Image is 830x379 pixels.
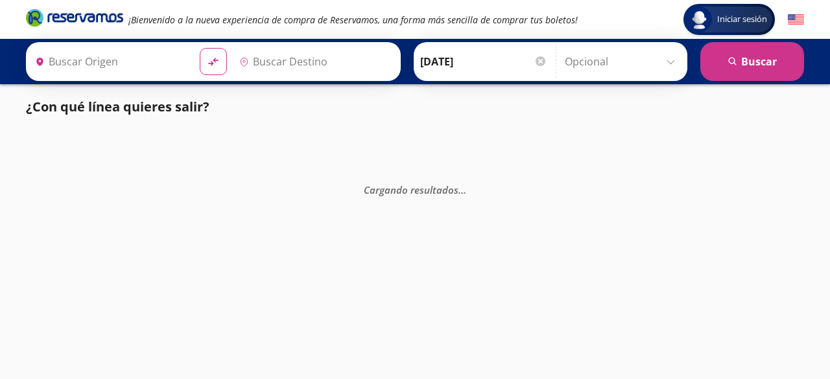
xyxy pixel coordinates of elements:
[420,45,547,78] input: Elegir Fecha
[30,45,189,78] input: Buscar Origen
[712,13,772,26] span: Iniciar sesión
[234,45,394,78] input: Buscar Destino
[461,183,464,196] span: .
[565,45,681,78] input: Opcional
[788,12,804,28] button: English
[464,183,466,196] span: .
[128,14,578,26] em: ¡Bienvenido a la nueva experiencia de compra de Reservamos, una forma más sencilla de comprar tus...
[458,183,461,196] span: .
[26,8,123,31] a: Brand Logo
[26,8,123,27] i: Brand Logo
[26,97,209,117] p: ¿Con qué línea quieres salir?
[700,42,804,81] button: Buscar
[364,183,466,196] em: Cargando resultados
